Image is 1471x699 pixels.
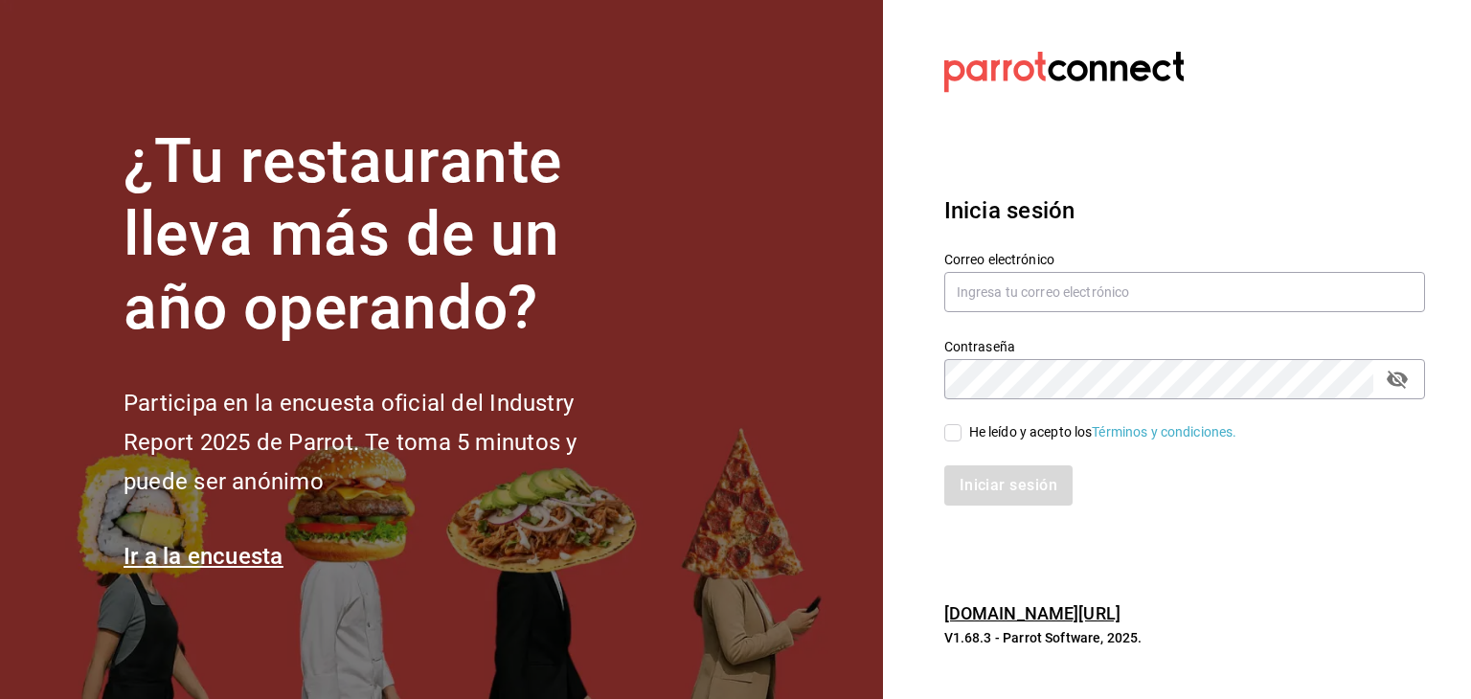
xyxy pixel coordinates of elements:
[124,384,641,501] h2: Participa en la encuesta oficial del Industry Report 2025 de Parrot. Te toma 5 minutos y puede se...
[124,125,641,346] h1: ¿Tu restaurante lleva más de un año operando?
[1381,363,1414,395] button: passwordField
[944,339,1425,352] label: Contraseña
[944,603,1120,623] a: [DOMAIN_NAME][URL]
[944,193,1425,228] h3: Inicia sesión
[969,422,1237,442] div: He leído y acepto los
[944,272,1425,312] input: Ingresa tu correo electrónico
[944,628,1425,647] p: V1.68.3 - Parrot Software, 2025.
[944,252,1425,265] label: Correo electrónico
[1092,424,1236,440] a: Términos y condiciones.
[124,543,283,570] a: Ir a la encuesta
